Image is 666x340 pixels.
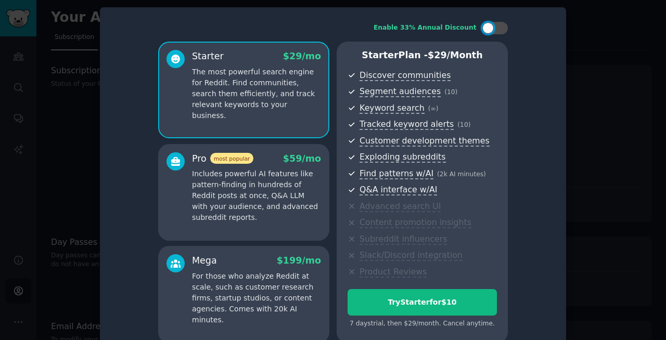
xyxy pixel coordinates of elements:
[428,105,439,112] span: ( ∞ )
[360,234,447,245] span: Subreddit influencers
[192,152,253,165] div: Pro
[348,49,497,62] p: Starter Plan -
[192,254,217,267] div: Mega
[192,50,224,63] div: Starter
[360,70,451,81] span: Discover communities
[277,255,321,266] span: $ 199 /mo
[444,88,457,96] span: ( 10 )
[437,171,486,178] span: ( 2k AI minutes )
[360,185,437,195] span: Q&A interface w/AI
[360,217,471,228] span: Content promotion insights
[192,67,321,121] p: The most powerful search engine for Reddit. Find communities, search them efficiently, and track ...
[360,103,425,114] span: Keyword search
[360,168,433,179] span: Find patterns w/AI
[457,121,470,128] span: ( 10 )
[360,119,454,130] span: Tracked keyword alerts
[348,297,496,308] div: Try Starter for $10
[192,271,321,325] p: For those who analyze Reddit at scale, such as customer research firms, startup studios, or conte...
[348,319,497,329] div: 7 days trial, then $ 29 /month . Cancel anytime.
[360,250,463,261] span: Slack/Discord integration
[360,152,445,163] span: Exploding subreddits
[360,86,441,97] span: Segment audiences
[360,267,427,278] span: Product Reviews
[348,289,497,316] button: TryStarterfor$10
[283,51,321,61] span: $ 29 /mo
[428,50,483,60] span: $ 29 /month
[283,153,321,164] span: $ 59 /mo
[192,168,321,223] p: Includes powerful AI features like pattern-finding in hundreds of Reddit posts at once, Q&A LLM w...
[360,201,441,212] span: Advanced search UI
[360,136,490,147] span: Customer development themes
[374,23,477,33] div: Enable 33% Annual Discount
[210,153,254,164] span: most popular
